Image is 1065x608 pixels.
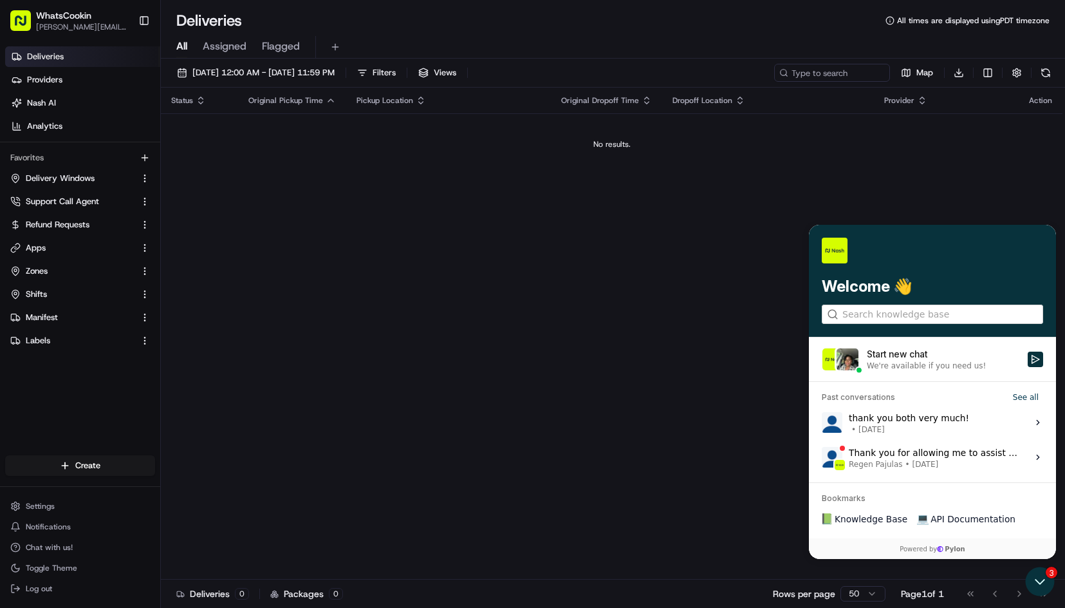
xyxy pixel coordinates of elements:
div: Packages [270,587,343,600]
span: Deliveries [27,51,64,62]
button: WhatsCookin [36,9,91,22]
span: Original Pickup Time [248,95,323,106]
span: Delivery Windows [26,173,95,184]
button: [PERSON_NAME][EMAIL_ADDRESS][DOMAIN_NAME] [36,22,128,32]
button: Filters [351,64,402,82]
h1: Deliveries [176,10,242,31]
a: Deliveries [5,46,160,67]
span: Pickup Location [357,95,413,106]
button: Apps [5,238,155,258]
a: Shifts [10,289,134,300]
iframe: Open customer support [1024,565,1059,600]
span: Settings [26,501,55,511]
span: Provider [884,95,914,106]
span: Map [916,67,933,79]
button: Shifts [5,284,155,305]
button: Zones [5,261,155,281]
div: Deliveries [176,587,249,600]
a: Analytics [5,116,160,137]
span: Status [171,95,193,106]
span: Providers [27,74,62,86]
span: Nash AI [27,97,56,109]
span: All [176,39,187,54]
a: Zones [10,265,134,277]
button: Delivery Windows [5,168,155,189]
span: Support Call Agent [26,196,99,207]
span: Assigned [203,39,246,54]
span: Labels [26,335,50,347]
a: Delivery Windows [10,173,134,184]
span: Notifications [26,522,71,532]
span: [DATE] 12:00 AM - [DATE] 11:59 PM [192,67,335,79]
a: Providers [5,70,160,90]
button: Create [5,455,155,476]
button: Refund Requests [5,214,155,235]
a: Refund Requests [10,219,134,231]
span: Toggle Theme [26,563,77,573]
a: Support Call Agent [10,196,134,207]
span: Zones [26,265,48,277]
button: Notifications [5,518,155,536]
button: Refresh [1037,64,1055,82]
div: Page 1 of 1 [901,587,944,600]
span: Shifts [26,289,47,300]
button: Chat with us! [5,538,155,556]
button: Support Call Agent [5,191,155,212]
span: Views [434,67,456,79]
span: Manifest [26,312,58,323]
span: Log out [26,584,52,594]
input: Type to search [774,64,890,82]
span: All times are displayed using PDT timezone [897,15,1050,26]
button: Manifest [5,307,155,328]
button: Map [895,64,939,82]
div: No results. [166,139,1057,149]
p: Rows per page [773,587,835,600]
button: WhatsCookin[PERSON_NAME][EMAIL_ADDRESS][DOMAIN_NAME] [5,5,133,36]
span: Refund Requests [26,219,89,231]
a: Manifest [10,312,134,323]
span: Flagged [262,39,300,54]
div: 0 [235,588,249,600]
iframe: Customer support window [809,225,1056,559]
a: Apps [10,242,134,254]
button: [DATE] 12:00 AM - [DATE] 11:59 PM [171,64,340,82]
span: Create [75,460,100,471]
button: Views [412,64,462,82]
span: Filters [373,67,396,79]
a: Labels [10,335,134,347]
span: Analytics [27,120,62,132]
div: Action [1029,95,1052,106]
span: Original Dropoff Time [561,95,639,106]
div: 0 [329,588,343,600]
a: Nash AI [5,93,160,113]
button: Toggle Theme [5,559,155,577]
div: Favorites [5,147,155,168]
